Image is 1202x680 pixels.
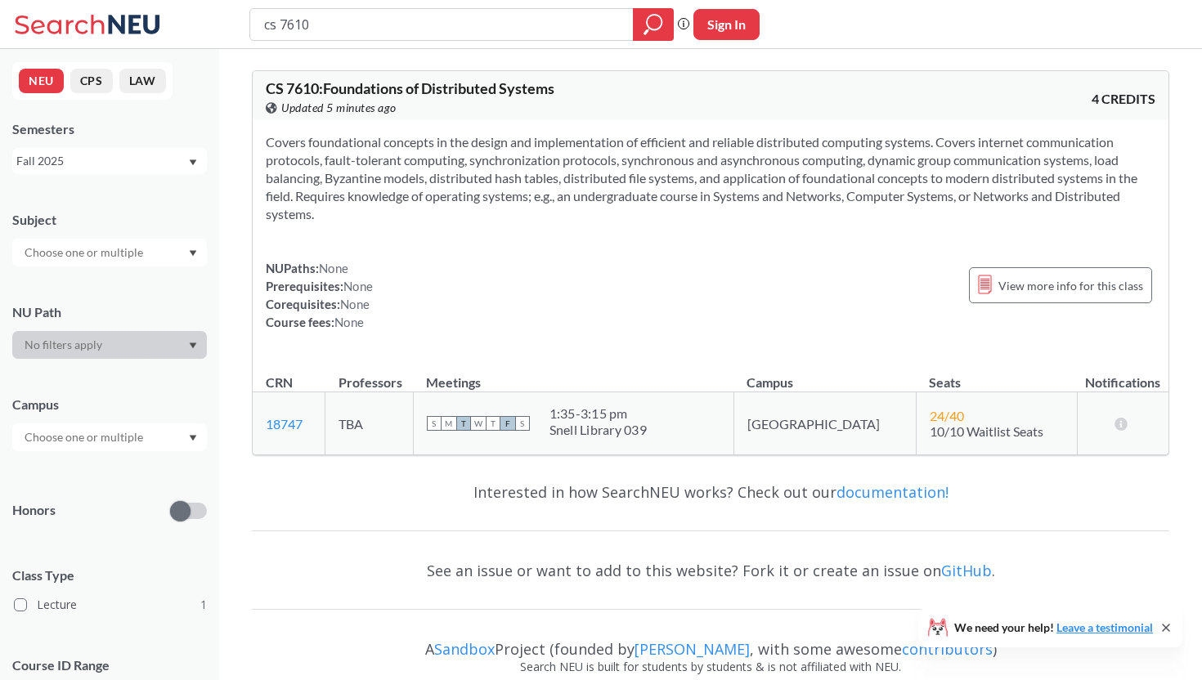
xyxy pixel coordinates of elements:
button: NEU [19,69,64,93]
span: 24 / 40 [930,408,964,423]
div: See an issue or want to add to this website? Fork it or create an issue on . [252,547,1169,594]
span: We need your help! [954,622,1153,633]
th: Notifications [1077,357,1168,392]
input: Choose one or multiple [16,243,154,262]
span: Updated 5 minutes ago [281,99,397,117]
div: Subject [12,211,207,229]
a: Sandbox [434,639,495,659]
button: CPS [70,69,113,93]
svg: Dropdown arrow [189,435,197,441]
div: Dropdown arrow [12,423,207,451]
a: documentation! [836,482,949,502]
button: Sign In [693,9,760,40]
th: Campus [733,357,916,392]
svg: Dropdown arrow [189,250,197,257]
svg: magnifying glass [644,13,663,36]
span: T [486,416,500,431]
div: 1:35 - 3:15 pm [549,405,647,422]
svg: Dropdown arrow [189,342,197,349]
input: Choose one or multiple [16,427,154,447]
a: [PERSON_NAME] [635,639,750,659]
span: None [334,315,364,329]
a: Leave a testimonial [1056,620,1153,634]
div: NU Path [12,303,207,321]
div: CRN [266,374,293,391]
span: S [515,416,530,431]
span: View more info for this class [998,275,1143,296]
a: 18747 [266,416,303,432]
label: Lecture [14,594,207,615]
th: Seats [916,357,1077,392]
span: 10/10 Waitlist Seats [930,423,1043,439]
p: Honors [12,501,56,520]
span: None [340,297,370,311]
div: Interested in how SearchNEU works? Check out our [252,468,1169,516]
th: Professors [325,357,414,392]
button: LAW [119,69,166,93]
span: M [442,416,456,431]
div: NUPaths: Prerequisites: Corequisites: Course fees: [266,259,373,331]
td: [GEOGRAPHIC_DATA] [733,392,916,455]
div: Snell Library 039 [549,422,647,438]
div: Fall 2025 [16,152,187,170]
span: 4 CREDITS [1092,90,1155,108]
div: Dropdown arrow [12,331,207,359]
div: Search NEU is built for students by students & is not affiliated with NEU. [252,658,1169,676]
span: F [500,416,515,431]
svg: Dropdown arrow [189,159,197,166]
span: W [471,416,486,431]
div: Campus [12,396,207,414]
span: 1 [200,596,207,614]
span: T [456,416,471,431]
div: A Project (founded by , with some awesome ) [252,625,1169,658]
a: GitHub [941,561,992,580]
div: Fall 2025Dropdown arrow [12,148,207,174]
a: contributors [902,639,993,659]
div: magnifying glass [633,8,674,41]
section: Covers foundational concepts in the design and implementation of efficient and reliable distribut... [266,133,1155,223]
span: CS 7610 : Foundations of Distributed Systems [266,79,554,97]
input: Class, professor, course number, "phrase" [262,11,621,38]
div: Semesters [12,120,207,138]
span: None [343,279,373,293]
p: Course ID Range [12,656,207,675]
span: None [319,261,348,275]
span: S [427,416,442,431]
th: Meetings [413,357,733,392]
span: Class Type [12,566,207,584]
div: Dropdown arrow [12,239,207,266]
td: TBA [325,392,414,455]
